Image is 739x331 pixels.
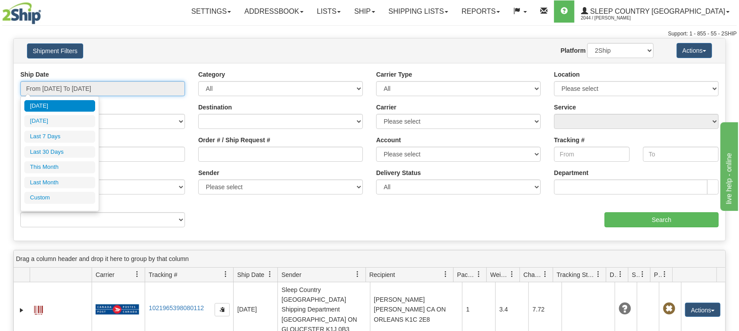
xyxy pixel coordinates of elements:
label: Service [554,103,576,112]
button: Copy to clipboard [215,303,230,316]
span: Pickup Status [654,270,662,279]
span: Recipient [369,270,395,279]
li: This Month [24,161,95,173]
div: grid grouping header [14,250,725,268]
span: Charge [523,270,542,279]
span: Weight [490,270,509,279]
label: Category [198,70,225,79]
li: Last 7 Days [24,131,95,143]
a: Packages filter column settings [471,267,486,282]
a: Sleep Country [GEOGRAPHIC_DATA] 2044 / [PERSON_NAME] [574,0,736,23]
a: Lists [310,0,347,23]
label: Delivery Status [376,168,421,177]
a: Tracking # filter column settings [218,267,233,282]
span: Shipment Issues [632,270,639,279]
a: Shipping lists [382,0,455,23]
a: Reports [455,0,507,23]
span: Ship Date [237,270,264,279]
span: Carrier [96,270,115,279]
li: Last Month [24,177,95,189]
a: Recipient filter column settings [438,267,453,282]
div: Support: 1 - 855 - 55 - 2SHIP [2,30,737,38]
span: Tracking # [149,270,177,279]
label: Department [554,168,589,177]
label: Carrier Type [376,70,412,79]
span: Pickup Not Assigned [663,303,675,315]
span: Sender [281,270,301,279]
div: live help - online [7,5,82,16]
a: Ship [347,0,381,23]
a: Delivery Status filter column settings [613,267,628,282]
span: Tracking Status [557,270,595,279]
li: [DATE] [24,115,95,127]
li: [DATE] [24,100,95,112]
a: Expand [17,306,26,315]
a: Weight filter column settings [504,267,520,282]
a: Ship Date filter column settings [262,267,277,282]
label: Order # / Ship Request # [198,136,270,144]
span: Unknown [619,303,631,315]
label: Sender [198,168,219,177]
a: Pickup Status filter column settings [657,267,672,282]
label: Ship Date [20,70,49,79]
button: Actions [685,303,720,317]
li: Custom [24,192,95,204]
a: Addressbook [238,0,310,23]
label: Account [376,136,401,144]
label: Location [554,70,580,79]
label: Destination [198,103,232,112]
label: Tracking # [554,136,585,144]
a: Carrier filter column settings [130,267,145,282]
span: Delivery Status [610,270,617,279]
a: Label [34,302,43,316]
input: Search [604,212,719,227]
li: Last 30 Days [24,146,95,158]
span: Sleep Country [GEOGRAPHIC_DATA] [588,8,725,15]
iframe: chat widget [719,120,738,210]
a: Settings [185,0,238,23]
button: Actions [677,43,712,58]
a: 1021965398080112 [149,304,204,312]
span: Packages [457,270,476,279]
label: Carrier [376,103,396,112]
input: From [554,147,630,162]
input: To [643,147,719,162]
a: Tracking Status filter column settings [591,267,606,282]
button: Shipment Filters [27,43,83,58]
label: Platform [561,46,586,55]
a: Charge filter column settings [538,267,553,282]
a: Shipment Issues filter column settings [635,267,650,282]
span: 2044 / [PERSON_NAME] [581,14,647,23]
img: 20 - Canada Post [96,304,139,315]
img: logo2044.jpg [2,2,41,24]
a: Sender filter column settings [350,267,366,282]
